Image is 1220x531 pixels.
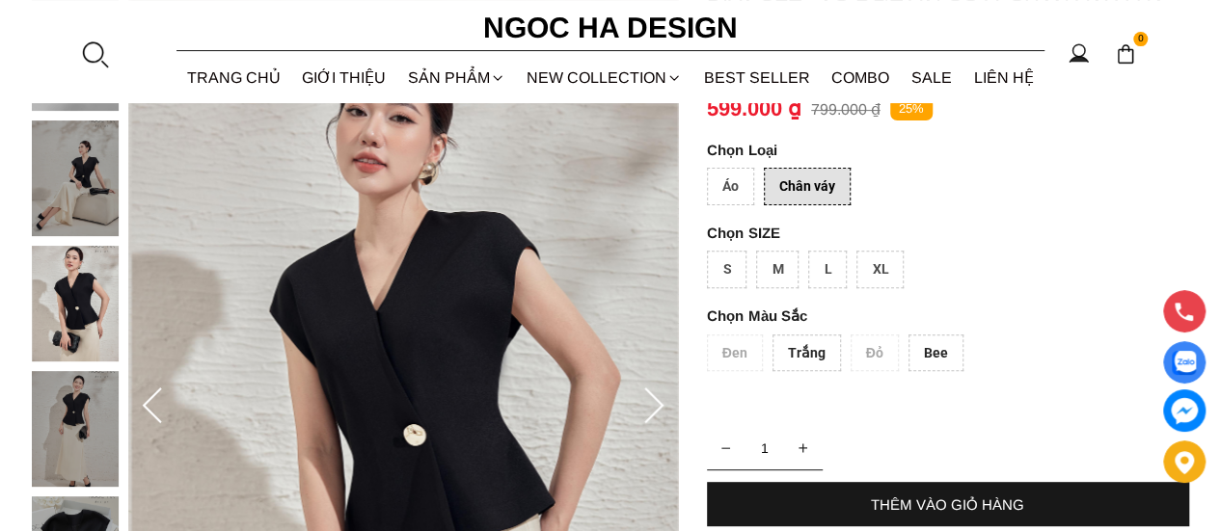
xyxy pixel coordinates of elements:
[516,52,693,103] a: NEW COLLECTION
[693,52,822,103] a: BEST SELLER
[466,5,755,51] a: Ngoc Ha Design
[1133,32,1149,47] span: 0
[1172,351,1196,375] img: Display image
[707,307,1135,325] p: Màu Sắc
[32,120,119,236] img: Diva Set_ Áo Rớt Vai Cổ V, Chân Váy Lụa Đuôi Cá A1078+CV134_mini_1
[707,429,823,467] input: Quantity input
[808,251,847,288] div: L
[707,142,1135,158] p: Loại
[32,371,119,487] img: Diva Set_ Áo Rớt Vai Cổ V, Chân Váy Lụa Đuôi Cá A1078+CV134_mini_3
[707,225,1189,241] p: SIZE
[291,52,397,103] a: GIỚI THIỆU
[773,334,841,372] div: Trắng
[764,168,851,205] div: Chân váy
[821,52,901,103] a: Combo
[1163,389,1206,432] a: messenger
[890,97,933,121] p: 25%
[901,52,963,103] a: SALE
[707,496,1189,513] div: THÊM VÀO GIỎ HÀNG
[856,251,904,288] div: XL
[908,334,963,372] div: Bee
[1163,341,1206,384] a: Display image
[707,96,801,121] p: 599.000 ₫
[962,52,1044,103] a: LIÊN HỆ
[1115,43,1136,65] img: img-CART-ICON-ksit0nf1
[176,52,292,103] a: TRANG CHỦ
[811,100,881,119] p: 799.000 ₫
[32,246,119,361] img: Diva Set_ Áo Rớt Vai Cổ V, Chân Váy Lụa Đuôi Cá A1078+CV134_mini_2
[707,251,746,288] div: S
[756,251,799,288] div: M
[397,52,517,103] div: SẢN PHẨM
[707,168,754,205] div: Áo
